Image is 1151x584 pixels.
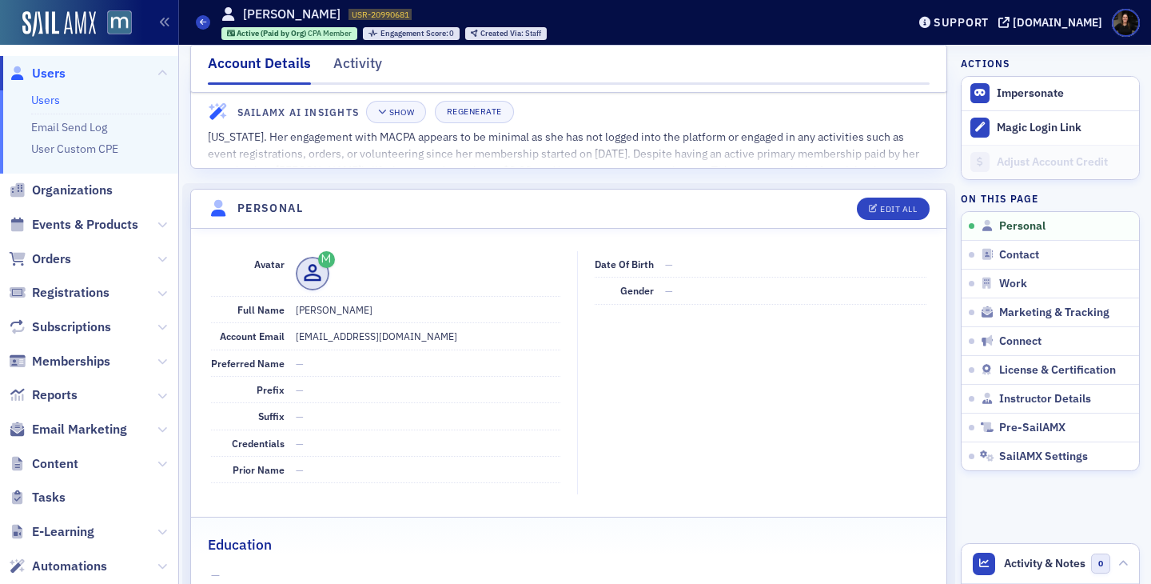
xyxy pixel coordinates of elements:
[465,27,547,40] div: Created Via: Staff
[999,392,1091,406] span: Instructor Details
[233,463,285,476] span: Prior Name
[296,463,304,476] span: —
[32,65,66,82] span: Users
[296,410,304,422] span: —
[258,410,285,422] span: Suffix
[308,28,352,38] span: CPA Member
[32,318,111,336] span: Subscriptions
[998,17,1108,28] button: [DOMAIN_NAME]
[352,9,409,20] span: USR-20990681
[380,28,450,38] span: Engagement Score :
[31,142,118,156] a: User Custom CPE
[999,277,1027,291] span: Work
[31,120,107,134] a: Email Send Log
[1004,555,1085,572] span: Activity & Notes
[237,105,359,119] h4: SailAMX AI Insights
[9,386,78,404] a: Reports
[237,28,308,38] span: Active (Paid by Org)
[208,53,311,85] div: Account Details
[237,303,285,316] span: Full Name
[366,101,426,123] button: Show
[296,383,304,396] span: —
[999,248,1039,262] span: Contact
[480,30,541,38] div: Staff
[227,28,352,38] a: Active (Paid by Org) CPA Member
[999,306,1109,320] span: Marketing & Tracking
[1112,9,1140,37] span: Profile
[211,357,285,370] span: Preferred Name
[257,383,285,396] span: Prefix
[620,284,654,297] span: Gender
[221,27,358,40] div: Active (Paid by Org): Active (Paid by Org): CPA Member
[32,421,127,438] span: Email Marketing
[32,250,71,268] span: Orders
[31,93,60,107] a: Users
[857,198,929,220] button: Edit All
[208,534,272,555] h2: Education
[997,121,1131,135] div: Magic Login Link
[665,284,673,297] span: —
[934,15,989,30] div: Support
[296,323,560,349] dd: [EMAIL_ADDRESS][DOMAIN_NAME]
[32,523,94,541] span: E-Learning
[9,216,138,234] a: Events & Products
[363,27,460,40] div: Engagement Score: 0
[107,10,132,35] img: SailAMX
[997,155,1131,170] div: Adjust Account Credit
[333,53,382,82] div: Activity
[220,330,285,342] span: Account Email
[96,10,132,38] a: View Homepage
[9,523,94,541] a: E-Learning
[880,205,917,214] div: Edit All
[32,558,107,575] span: Automations
[665,258,673,270] span: —
[9,353,110,370] a: Memberships
[1013,15,1102,30] div: [DOMAIN_NAME]
[22,11,96,37] img: SailAMX
[32,353,110,370] span: Memberships
[296,357,304,370] span: —
[9,318,111,336] a: Subscriptions
[254,258,285,270] span: Avatar
[9,558,107,575] a: Automations
[32,284,110,302] span: Registrations
[9,284,110,302] a: Registrations
[480,28,525,38] span: Created Via :
[380,30,455,38] div: 0
[32,216,138,234] span: Events & Products
[961,191,1140,206] h4: On this page
[9,489,66,506] a: Tasks
[595,258,654,270] span: Date of Birth
[962,145,1139,179] a: Adjust Account Credit
[296,297,560,322] dd: [PERSON_NAME]
[296,437,304,450] span: —
[243,6,341,23] h1: [PERSON_NAME]
[32,489,66,506] span: Tasks
[32,182,113,199] span: Organizations
[389,108,414,117] div: Show
[961,56,1010,70] h4: Actions
[232,437,285,450] span: Credentials
[237,200,303,217] h4: Personal
[9,65,66,82] a: Users
[1091,554,1111,574] span: 0
[32,386,78,404] span: Reports
[999,363,1116,378] span: License & Certification
[435,101,514,123] button: Regenerate
[962,110,1139,145] button: Magic Login Link
[9,250,71,268] a: Orders
[32,455,78,473] span: Content
[9,455,78,473] a: Content
[9,182,113,199] a: Organizations
[999,450,1088,464] span: SailAMX Settings
[9,421,127,438] a: Email Marketing
[999,334,1041,349] span: Connect
[211,567,927,584] span: —
[999,219,1045,234] span: Personal
[999,421,1065,435] span: Pre-SailAMX
[997,86,1064,101] button: Impersonate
